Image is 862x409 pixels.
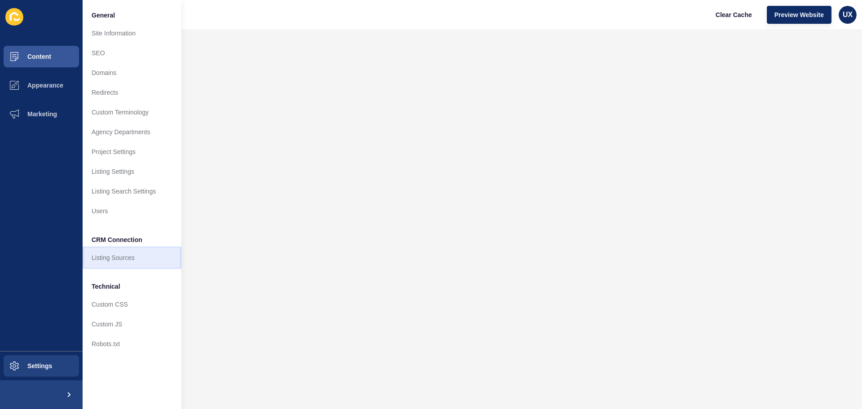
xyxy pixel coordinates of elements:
a: Custom CSS [83,295,181,314]
a: Project Settings [83,142,181,162]
a: Listing Settings [83,162,181,181]
a: Custom JS [83,314,181,334]
span: UX [843,10,853,19]
a: Domains [83,63,181,83]
a: Site Information [83,23,181,43]
button: Preview Website [767,6,831,24]
a: Agency Departments [83,122,181,142]
a: Redirects [83,83,181,102]
a: SEO [83,43,181,63]
span: Clear Cache [716,10,752,19]
span: Preview Website [774,10,824,19]
a: Users [83,201,181,221]
button: Clear Cache [708,6,760,24]
a: Listing Search Settings [83,181,181,201]
span: Technical [92,282,120,291]
a: Robots.txt [83,334,181,354]
span: General [92,11,115,20]
a: Custom Terminology [83,102,181,122]
span: CRM Connection [92,235,142,244]
a: Listing Sources [83,248,181,268]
